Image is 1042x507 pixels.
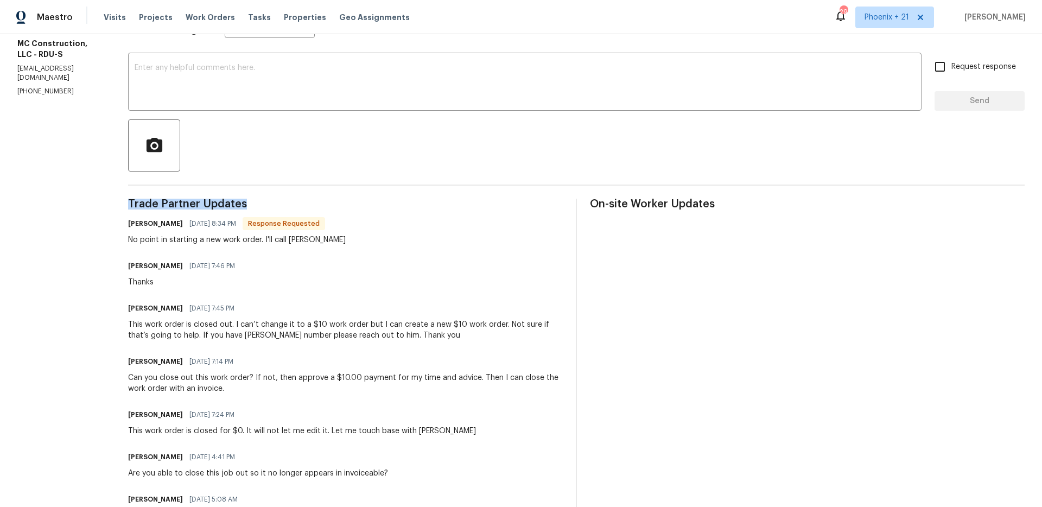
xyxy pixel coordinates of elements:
[128,409,183,420] h6: [PERSON_NAME]
[128,452,183,462] h6: [PERSON_NAME]
[128,303,183,314] h6: [PERSON_NAME]
[128,356,183,367] h6: [PERSON_NAME]
[186,12,235,23] span: Work Orders
[17,38,102,60] h5: MC Construction, LLC - RDU-S
[284,12,326,23] span: Properties
[189,356,233,367] span: [DATE] 7:14 PM
[840,7,847,17] div: 291
[960,12,1026,23] span: [PERSON_NAME]
[104,12,126,23] span: Visits
[248,14,271,21] span: Tasks
[128,235,346,245] div: No point in starting a new work order. I'll call [PERSON_NAME]
[17,64,102,83] p: [EMAIL_ADDRESS][DOMAIN_NAME]
[128,426,476,436] div: This work order is closed for $0. It will not let me edit it. Let me touch base with [PERSON_NAME]
[189,409,234,420] span: [DATE] 7:24 PM
[128,261,183,271] h6: [PERSON_NAME]
[128,218,183,229] h6: [PERSON_NAME]
[128,319,563,341] div: This work order is closed out. I can’t change it to a $10 work order but I can create a new $10 w...
[339,12,410,23] span: Geo Assignments
[189,303,234,314] span: [DATE] 7:45 PM
[865,12,909,23] span: Phoenix + 21
[128,372,563,394] div: Can you close out this work order? If not, then approve a $10.00 payment for my time and advice. ...
[139,12,173,23] span: Projects
[244,218,324,229] span: Response Requested
[189,218,236,229] span: [DATE] 8:34 PM
[37,12,73,23] span: Maestro
[189,494,238,505] span: [DATE] 5:08 AM
[189,452,235,462] span: [DATE] 4:41 PM
[128,199,563,210] span: Trade Partner Updates
[189,261,235,271] span: [DATE] 7:46 PM
[128,494,183,505] h6: [PERSON_NAME]
[17,87,102,96] p: [PHONE_NUMBER]
[951,61,1016,73] span: Request response
[128,468,388,479] div: Are you able to close this job out so it no longer appears in invoiceable?
[590,199,1025,210] span: On-site Worker Updates
[128,277,242,288] div: Thanks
